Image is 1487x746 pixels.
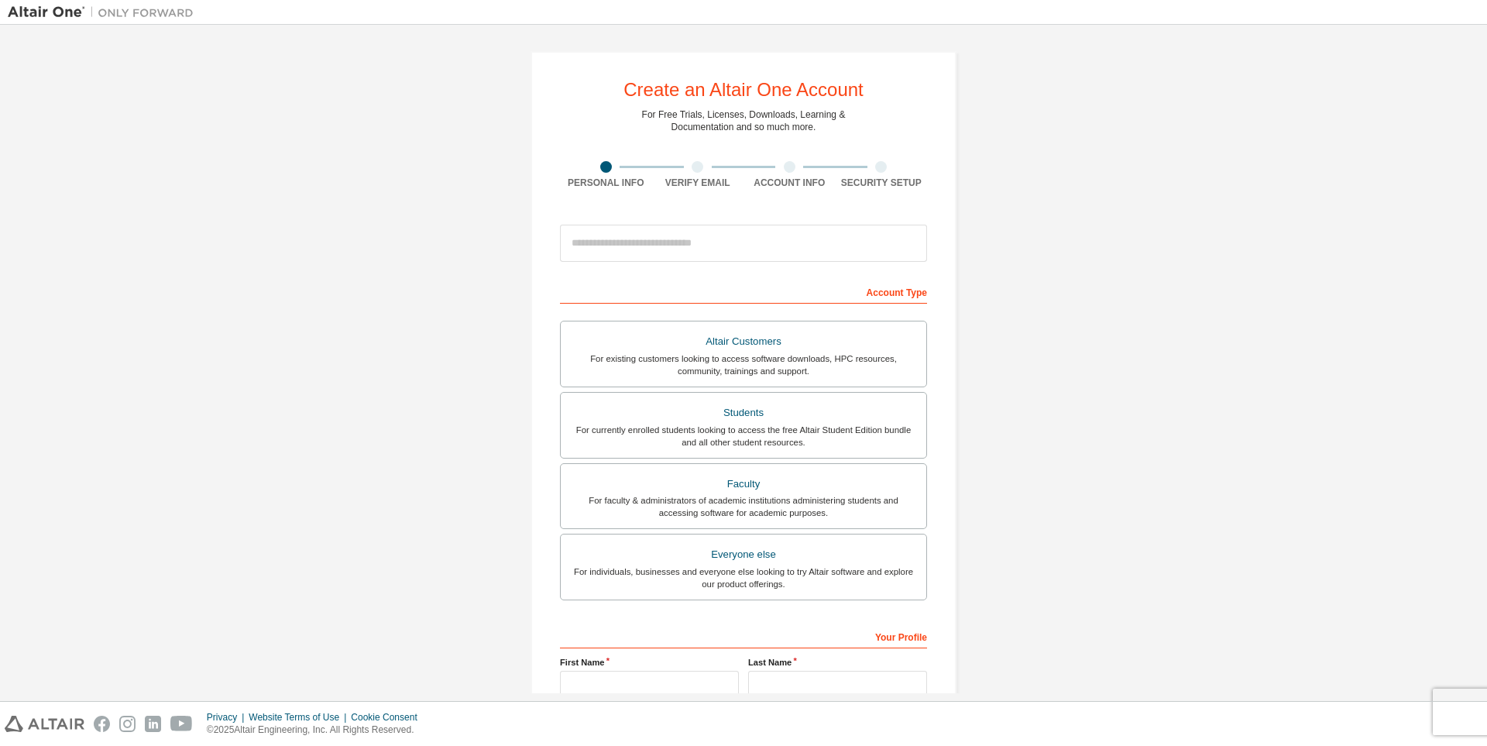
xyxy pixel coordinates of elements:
div: Account Info [743,177,836,189]
div: Verify Email [652,177,744,189]
div: Website Terms of Use [249,711,351,724]
div: Faculty [570,473,917,495]
p: © 2025 Altair Engineering, Inc. All Rights Reserved. [207,724,427,737]
img: facebook.svg [94,716,110,732]
img: youtube.svg [170,716,193,732]
label: Last Name [748,656,927,669]
label: First Name [560,656,739,669]
div: For currently enrolled students looking to access the free Altair Student Edition bundle and all ... [570,424,917,449]
div: Cookie Consent [351,711,426,724]
div: Account Type [560,279,927,304]
div: For individuals, businesses and everyone else looking to try Altair software and explore our prod... [570,566,917,590]
div: Personal Info [560,177,652,189]
div: Your Profile [560,624,927,648]
div: Everyone else [570,544,917,566]
img: Altair One [8,5,201,20]
div: For faculty & administrators of academic institutions administering students and accessing softwa... [570,494,917,519]
div: Security Setup [836,177,928,189]
div: Privacy [207,711,249,724]
div: Altair Customers [570,331,917,352]
div: Create an Altair One Account [623,81,864,99]
div: For Free Trials, Licenses, Downloads, Learning & Documentation and so much more. [642,108,846,133]
img: linkedin.svg [145,716,161,732]
div: Students [570,402,917,424]
img: altair_logo.svg [5,716,84,732]
div: For existing customers looking to access software downloads, HPC resources, community, trainings ... [570,352,917,377]
img: instagram.svg [119,716,136,732]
